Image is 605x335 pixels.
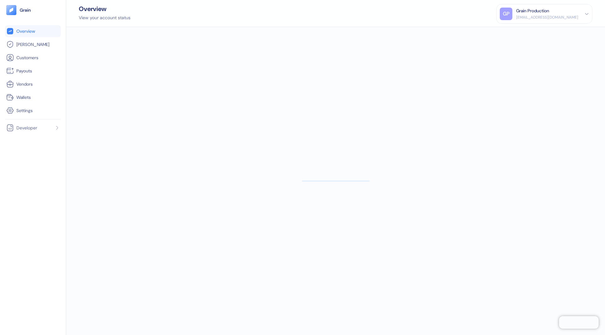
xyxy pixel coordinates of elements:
span: Overview [16,28,35,34]
span: Wallets [16,94,31,100]
span: Customers [16,54,38,61]
span: [PERSON_NAME] [16,41,49,48]
a: Overview [6,27,60,35]
a: Wallets [6,94,60,101]
a: Vendors [6,80,60,88]
div: [EMAIL_ADDRESS][DOMAIN_NAME] [516,14,578,20]
a: Payouts [6,67,60,75]
img: logo [20,8,31,12]
div: View your account status [79,14,130,21]
span: Settings [16,107,33,114]
span: Vendors [16,81,33,87]
iframe: Chatra live chat [559,316,599,329]
a: Settings [6,107,60,114]
div: GP [500,8,512,20]
div: Overview [79,6,130,12]
a: Customers [6,54,60,61]
span: Developer [16,125,37,131]
div: Grain Production [516,8,549,14]
a: [PERSON_NAME] [6,41,60,48]
span: Payouts [16,68,32,74]
img: logo-tablet-V2.svg [6,5,16,15]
